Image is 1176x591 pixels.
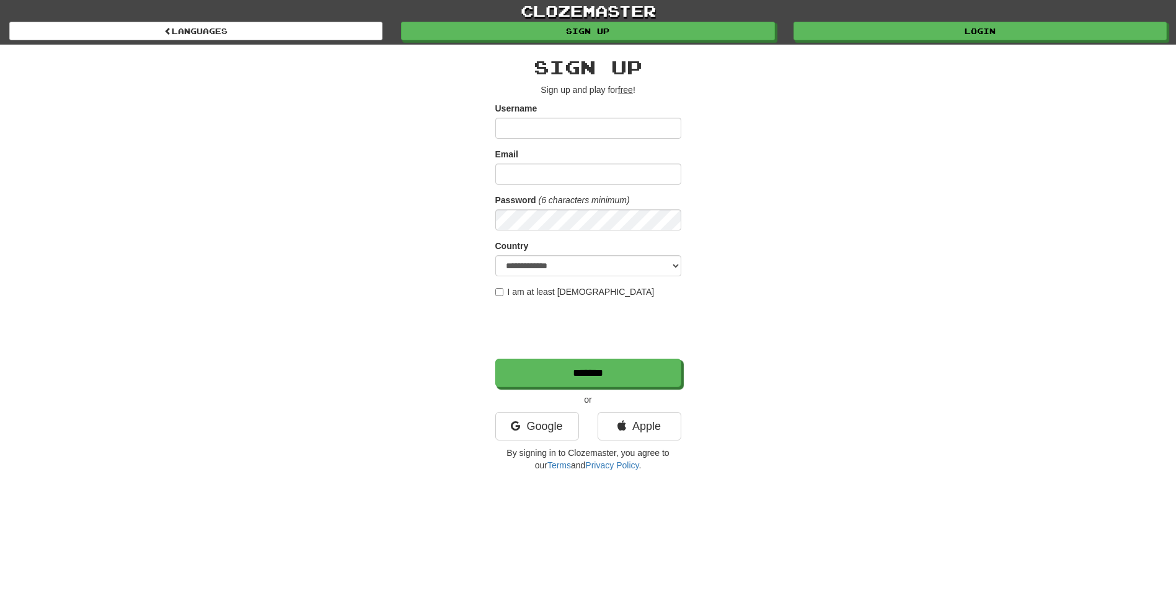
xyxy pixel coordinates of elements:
a: Apple [598,412,681,440]
a: Terms [547,460,571,470]
a: Privacy Policy [585,460,639,470]
a: Languages [9,22,382,40]
h2: Sign up [495,57,681,77]
label: Email [495,148,518,160]
a: Sign up [401,22,774,40]
label: I am at least [DEMOGRAPHIC_DATA] [495,286,655,298]
label: Username [495,102,537,115]
p: or [495,393,681,406]
p: Sign up and play for ! [495,84,681,96]
p: By signing in to Clozemaster, you agree to our and . [495,447,681,471]
iframe: reCAPTCHA [495,304,684,352]
label: Password [495,194,536,206]
a: Google [495,412,579,440]
label: Country [495,240,529,252]
u: free [618,85,633,95]
a: Login [794,22,1167,40]
input: I am at least [DEMOGRAPHIC_DATA] [495,288,503,296]
em: (6 characters minimum) [539,195,630,205]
